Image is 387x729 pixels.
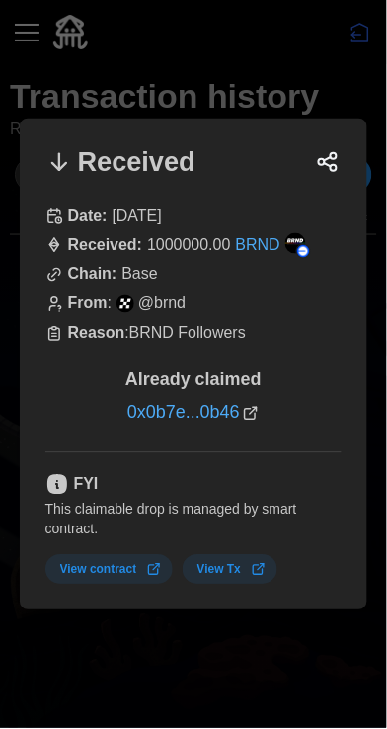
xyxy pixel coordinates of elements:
[147,233,231,258] p: 1000000.00
[197,556,241,584] span: View Tx
[78,144,195,179] h1: Received
[60,556,137,584] span: View contract
[68,292,112,317] p: :
[121,263,157,287] p: Base
[68,236,143,253] strong: Received :
[74,475,99,496] h1: FYI
[138,292,186,317] p: @ brnd
[127,399,240,428] a: 0x0b7e...0b46
[68,322,247,347] p: : BRND Followers
[45,366,343,395] p: Already claimed
[68,295,108,312] strong: From
[236,233,280,258] a: BRND
[68,266,117,283] strong: Chain:
[68,325,125,342] strong: Reason
[68,207,108,224] strong: Date:
[45,555,173,585] a: View contract
[45,500,343,540] p: This claimable drop is managed by smart contract.
[285,233,306,254] img: BRND (on Base)
[113,204,162,229] p: [DATE]
[116,295,134,313] img: original
[183,555,277,585] a: View Tx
